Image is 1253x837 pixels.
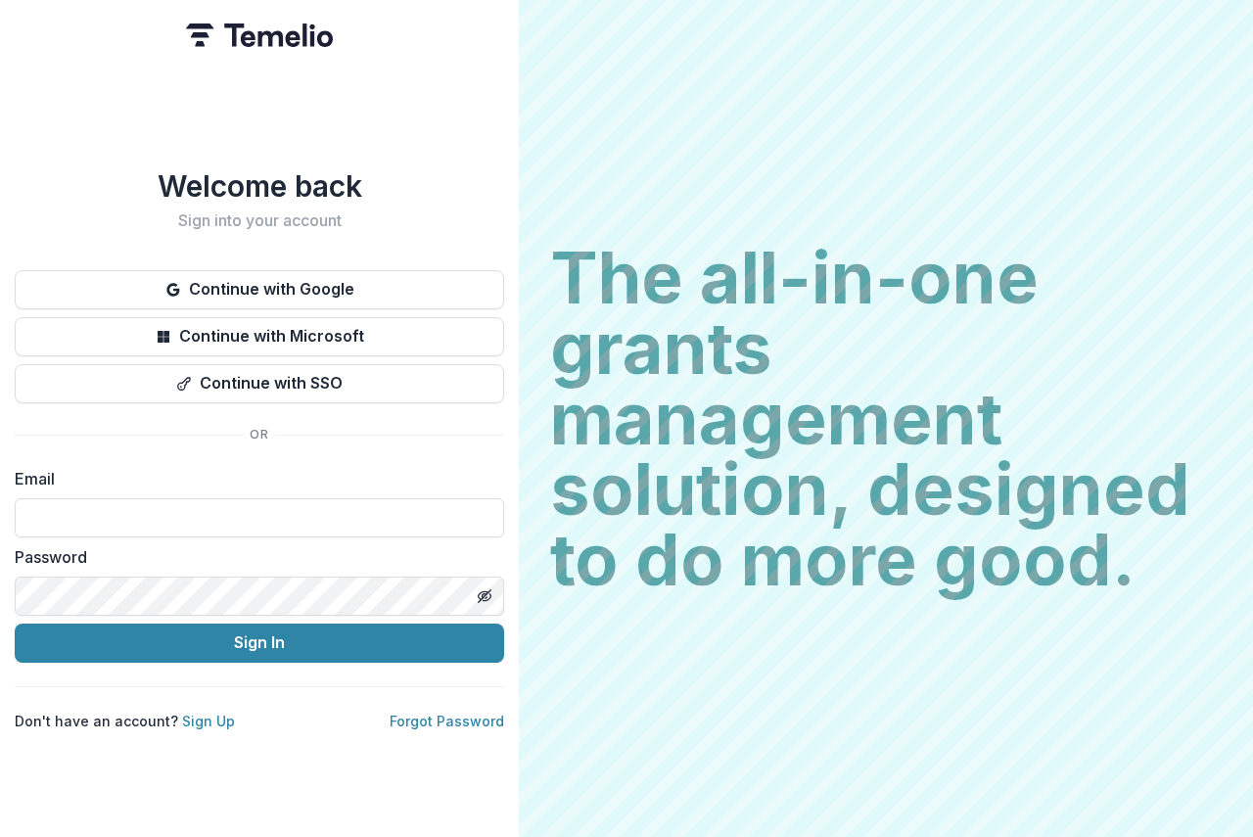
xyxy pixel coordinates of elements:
[15,711,235,731] p: Don't have an account?
[469,581,500,612] button: Toggle password visibility
[15,467,492,490] label: Email
[15,211,504,230] h2: Sign into your account
[15,270,504,309] button: Continue with Google
[186,23,333,47] img: Temelio
[15,364,504,403] button: Continue with SSO
[15,624,504,663] button: Sign In
[15,317,504,356] button: Continue with Microsoft
[182,713,235,729] a: Sign Up
[390,713,504,729] a: Forgot Password
[15,168,504,204] h1: Welcome back
[15,545,492,569] label: Password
